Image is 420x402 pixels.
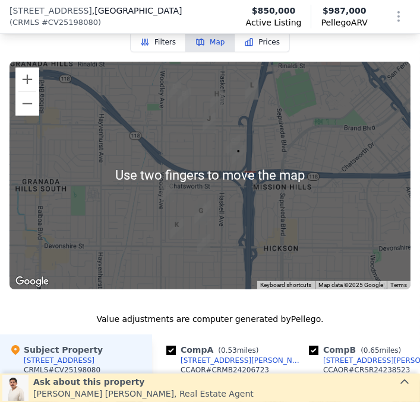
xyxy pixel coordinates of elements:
span: [STREET_ADDRESS] [10,5,92,17]
div: [PERSON_NAME] [PERSON_NAME] , Real Estate Agent [33,388,254,400]
div: 11243 Gaviota Ave [163,76,186,106]
span: ( miles) [213,346,263,355]
button: Map [186,32,235,52]
a: Terms (opens in new tab) [390,282,407,288]
img: Leo Gutierrez [2,375,29,401]
span: # CV25198080 [42,17,98,28]
button: Prices [235,32,290,52]
div: 16055 Blackhawk St [166,214,188,244]
div: 11212 Dempsey Ave [206,84,228,113]
div: 10449 Densmore Ave [193,196,216,225]
div: CCAOR # CRMB24206723 [181,365,269,375]
img: Google [12,274,52,289]
div: 15713 Tulsa St [222,130,245,160]
span: 0.53 [221,346,237,355]
div: 15851 Ludlow St [198,108,220,138]
div: Subject Property [10,344,103,356]
div: 11250 Blucher [241,75,263,104]
span: $850,000 [252,5,296,17]
a: [STREET_ADDRESS][PERSON_NAME] [166,356,304,365]
div: [STREET_ADDRESS] [24,356,94,365]
div: 10565 Collett Ave [156,177,179,207]
div: 10828 Aqueduct Ave [227,141,250,170]
div: ( ) [10,17,101,28]
div: 10430 Gloria Ave [190,200,212,229]
div: 15907 Tuba St [192,229,215,259]
span: Pellego ARV [321,17,368,28]
a: Open this area in Google Maps (opens a new window) [12,274,52,289]
button: Keyboard shortcuts [260,281,311,289]
button: Filters [130,32,186,52]
span: Map data ©2025 Google [318,282,383,288]
button: Zoom in [15,68,39,91]
span: Active Listing [246,17,302,28]
div: Comp A [166,344,263,356]
span: $987,000 [323,6,367,15]
div: CRMLS # CV25198080 [24,365,100,375]
div: Comp B [309,344,406,356]
div: 11212 Montgomery Ave [173,83,195,113]
span: CRMLS [12,17,39,28]
div: Ask about this property [33,376,254,388]
span: 0.65 [364,346,380,355]
span: ( miles) [356,346,406,355]
button: Show Options [387,5,410,28]
div: [STREET_ADDRESS][PERSON_NAME] [181,356,304,365]
div: CCAOR # CRSR24238523 [323,365,410,375]
span: , [GEOGRAPHIC_DATA] [92,5,182,17]
button: Zoom out [15,92,39,116]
